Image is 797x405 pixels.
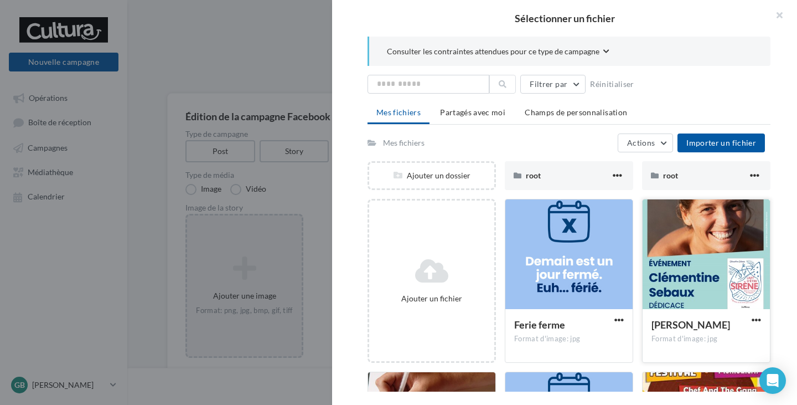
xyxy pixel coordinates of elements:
div: Format d'image: jpg [514,334,624,344]
span: Importer un fichier [686,138,756,147]
span: Consulter les contraintes attendues pour ce type de campagne [387,46,599,57]
button: Réinitialiser [586,78,639,91]
span: root [663,171,678,180]
div: Open Intercom Messenger [759,367,786,394]
button: Filtrer par [520,75,586,94]
div: Ajouter un dossier [369,170,494,181]
button: Consulter les contraintes attendues pour ce type de campagne [387,45,609,59]
span: Partagés avec moi [440,107,505,117]
span: Ferie ferme [514,319,565,331]
div: Ajouter un fichier [374,293,490,304]
span: Champs de personnalisation [525,107,627,117]
span: Actions [627,138,655,147]
div: Mes fichiers [383,137,425,148]
span: Mes fichiers [376,107,421,117]
button: Actions [618,134,673,152]
span: root [526,171,541,180]
span: Clémentine Sebaux [651,319,730,331]
h2: Sélectionner un fichier [350,13,779,23]
button: Importer un fichier [677,134,765,152]
div: Format d'image: jpg [651,334,761,344]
